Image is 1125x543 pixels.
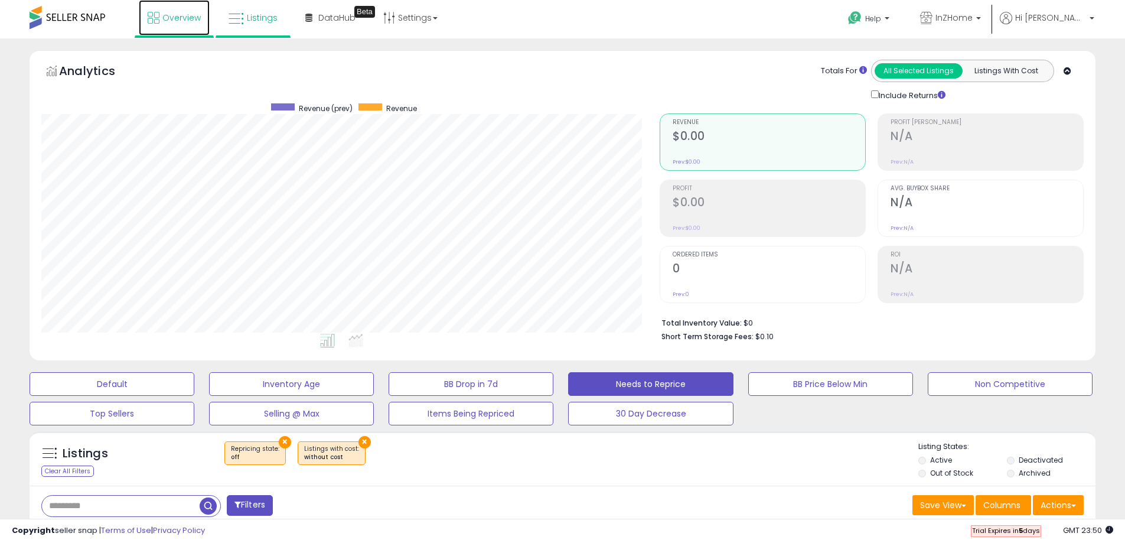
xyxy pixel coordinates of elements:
div: Totals For [821,66,867,77]
span: Ordered Items [673,252,865,258]
button: Listings With Cost [962,63,1050,79]
h5: Listings [63,446,108,462]
button: BB Price Below Min [748,372,913,396]
h2: N/A [891,196,1083,212]
span: 2025-08-17 23:50 GMT [1063,525,1113,536]
span: Revenue [386,103,417,113]
h2: N/A [891,262,1083,278]
button: Selling @ Max [209,402,374,425]
label: Deactivated [1019,455,1063,465]
div: Include Returns [862,88,960,102]
small: Prev: $0.00 [673,158,700,165]
span: Listings with cost : [304,444,359,462]
li: $0 [661,315,1075,329]
b: 5 [1019,526,1023,535]
button: Needs to Reprice [568,372,733,396]
button: All Selected Listings [875,63,963,79]
span: Avg. Buybox Share [891,186,1083,192]
span: Columns [983,499,1020,511]
p: Listing States: [918,441,1095,453]
label: Archived [1019,468,1051,478]
label: Out of Stock [930,468,973,478]
span: Hi [PERSON_NAME] [1015,12,1086,24]
small: Prev: N/A [891,291,914,298]
button: BB Drop in 7d [389,372,553,396]
span: Revenue [673,119,865,126]
small: Prev: 0 [673,291,689,298]
h2: 0 [673,262,865,278]
button: 30 Day Decrease [568,402,733,425]
b: Total Inventory Value: [661,318,742,328]
span: Help [865,14,881,24]
div: seller snap | | [12,525,205,537]
button: × [358,436,371,448]
button: Inventory Age [209,372,374,396]
b: Short Term Storage Fees: [661,331,754,342]
button: Actions [1033,495,1084,515]
span: Trial Expires in days [972,526,1040,535]
button: Filters [227,495,273,516]
h5: Analytics [59,63,138,82]
span: DataHub [318,12,356,24]
span: Repricing state : [231,444,279,462]
span: Profit [673,186,865,192]
button: Save View [912,495,974,515]
small: Prev: $0.00 [673,225,700,232]
button: Items Being Repriced [389,402,553,425]
span: ROI [891,252,1083,258]
small: Prev: N/A [891,158,914,165]
span: Revenue (prev) [299,103,353,113]
small: Prev: N/A [891,225,914,232]
a: Help [839,2,901,38]
a: Privacy Policy [153,525,205,536]
i: Get Help [847,11,862,25]
div: Clear All Filters [41,466,94,477]
div: Tooltip anchor [354,6,375,18]
button: × [279,436,291,448]
span: InZHome [935,12,973,24]
a: Hi [PERSON_NAME] [1000,12,1094,38]
button: Default [30,372,194,396]
h2: N/A [891,129,1083,145]
div: off [231,453,279,461]
a: Terms of Use [101,525,151,536]
span: Listings [247,12,278,24]
label: Active [930,455,952,465]
button: Columns [976,495,1031,515]
button: Top Sellers [30,402,194,425]
span: Profit [PERSON_NAME] [891,119,1083,126]
h2: $0.00 [673,129,865,145]
button: Non Competitive [928,372,1093,396]
span: $0.10 [755,331,774,342]
div: without cost [304,453,359,461]
h2: $0.00 [673,196,865,212]
span: Overview [162,12,201,24]
strong: Copyright [12,525,55,536]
